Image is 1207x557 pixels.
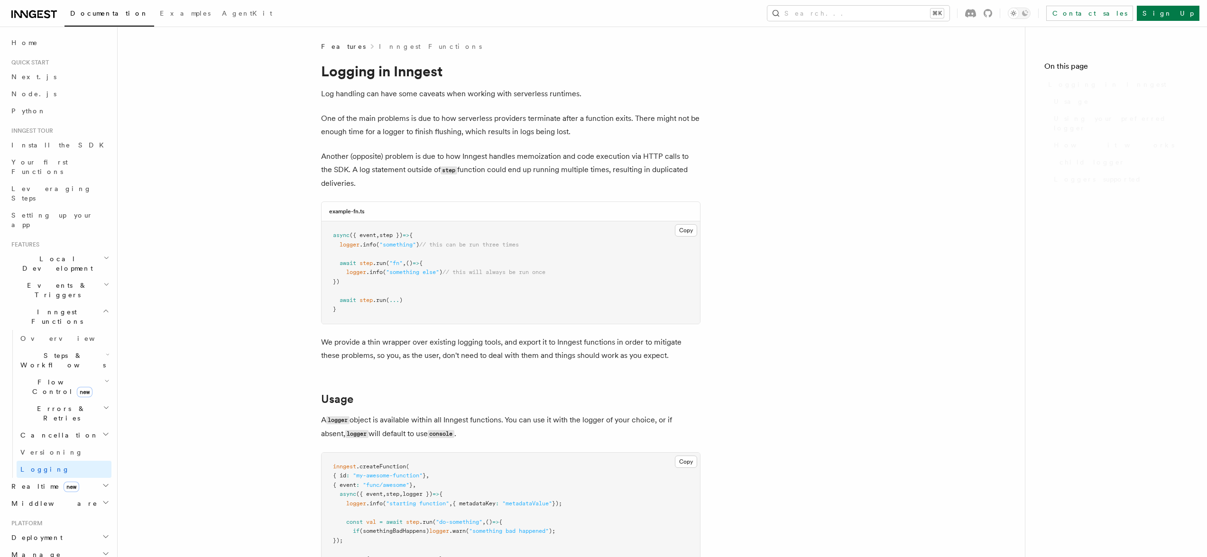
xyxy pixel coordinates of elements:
[383,491,386,497] span: ,
[376,232,379,238] span: ,
[359,241,376,248] span: .info
[8,137,111,154] a: Install the SDK
[1054,140,1174,150] span: How it works
[423,472,426,479] span: }
[373,297,386,303] span: .run
[406,519,419,525] span: step
[389,260,403,266] span: "fn"
[346,500,366,507] span: logger
[1050,171,1188,188] a: Loggers supported
[8,520,43,527] span: Platform
[386,269,439,275] span: "something else"
[403,260,406,266] span: ,
[8,180,111,207] a: Leveraging Steps
[482,519,486,525] span: ,
[409,482,413,488] span: }
[1137,6,1199,21] a: Sign Up
[502,500,552,507] span: "metadataValue"
[429,528,449,534] span: logger
[1060,157,1125,167] span: child logger
[1054,114,1188,133] span: Using your preferred logger
[20,466,70,473] span: Logging
[1044,76,1188,93] a: Logging in Inngest
[356,463,406,470] span: .createFunction
[321,63,700,80] h1: Logging in Inngest
[403,232,409,238] span: =>
[439,269,442,275] span: )
[403,491,433,497] span: logger })
[8,307,102,326] span: Inngest Functions
[366,269,383,275] span: .info
[77,387,92,397] span: new
[17,330,111,347] a: Overview
[386,297,389,303] span: (
[8,495,111,512] button: Middleware
[321,336,700,362] p: We provide a thin wrapper over existing logging tools, and export it to Inngest functions in orde...
[1054,174,1142,184] span: Loggers supported
[11,185,92,202] span: Leveraging Steps
[383,500,386,507] span: (
[11,38,38,47] span: Home
[321,87,700,100] p: Log handling can have some caveats when working with serverless runtimes.
[340,260,356,266] span: await
[1050,110,1188,137] a: Using your preferred logger
[17,461,111,478] a: Logging
[439,491,442,497] span: {
[346,519,363,525] span: const
[17,427,111,444] button: Cancellation
[549,528,555,534] span: );
[419,519,433,525] span: .run
[222,9,272,17] span: AgentKit
[11,158,68,175] span: Your first Functions
[675,224,697,237] button: Copy
[20,335,118,342] span: Overview
[353,472,423,479] span: "my-awesome-function"
[346,269,366,275] span: logger
[1048,80,1166,89] span: Logging in Inngest
[426,472,429,479] span: ,
[350,232,376,238] span: ({ event
[64,3,154,27] a: Documentation
[496,500,499,507] span: :
[8,68,111,85] a: Next.js
[366,519,376,525] span: val
[413,482,416,488] span: ,
[17,400,111,427] button: Errors & Retries
[492,519,499,525] span: =>
[419,241,519,248] span: // this can be run three times
[8,34,111,51] a: Home
[1044,61,1188,76] h4: On this page
[356,491,383,497] span: ({ event
[333,472,346,479] span: { id
[416,241,419,248] span: )
[8,241,39,248] span: Features
[499,519,502,525] span: {
[379,241,416,248] span: "something"
[379,519,383,525] span: =
[1008,8,1031,19] button: Toggle dark mode
[333,306,336,312] span: }
[11,90,56,98] span: Node.js
[8,154,111,180] a: Your first Functions
[359,260,373,266] span: step
[1050,137,1188,154] a: How it works
[1046,6,1133,21] a: Contact sales
[160,9,211,17] span: Examples
[373,260,386,266] span: .run
[321,150,700,190] p: Another (opposite) problem is due to how Inngest handles memoization and code execution via HTTP ...
[346,472,350,479] span: :
[11,73,56,81] span: Next.js
[353,528,359,534] span: if
[419,260,423,266] span: {
[449,500,452,507] span: ,
[17,430,99,440] span: Cancellation
[333,482,356,488] span: { event
[154,3,216,26] a: Examples
[8,254,103,273] span: Local Development
[386,519,403,525] span: await
[8,207,111,233] a: Setting up your app
[389,297,399,303] span: ...
[486,519,492,525] span: ()
[329,208,365,215] h3: example-fn.ts
[359,528,429,534] span: (somethingBadHappens)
